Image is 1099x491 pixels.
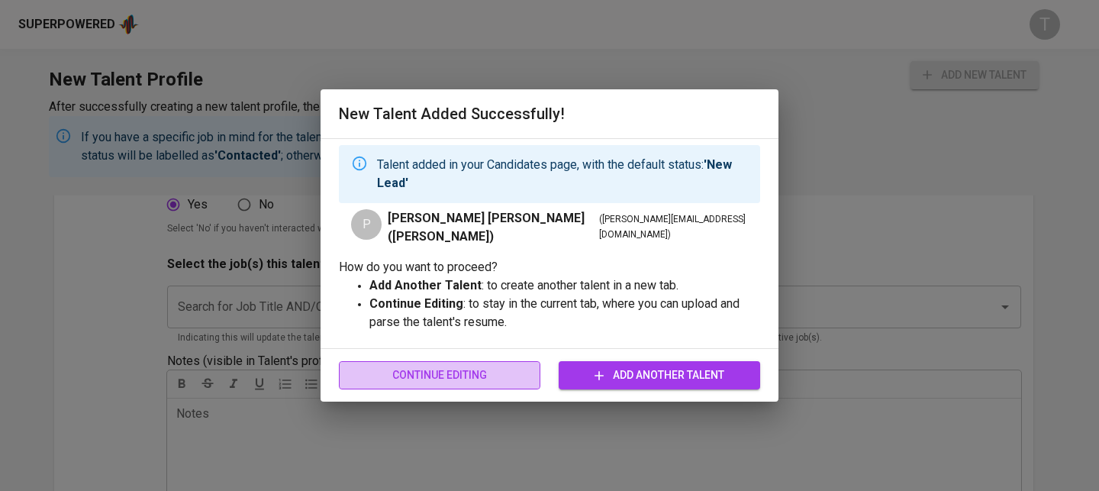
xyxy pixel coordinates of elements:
[339,361,540,389] button: Continue Editing
[369,296,463,311] strong: Continue Editing
[571,366,748,385] span: Add Another Talent
[369,278,482,292] strong: Add Another Talent
[351,209,382,240] div: P
[339,258,760,276] p: How do you want to proceed?
[339,102,760,126] h6: New Talent Added Successfully!
[369,276,760,295] p: : to create another talent in a new tab.
[369,295,760,331] p: : to stay in the current tab, where you can upload and parse the talent's resume.
[388,209,596,246] span: [PERSON_NAME] [PERSON_NAME] ([PERSON_NAME])
[351,366,528,385] span: Continue Editing
[599,212,748,243] span: ( [PERSON_NAME][EMAIL_ADDRESS][DOMAIN_NAME] )
[377,156,748,192] p: Talent added in your Candidates page, with the default status:
[559,361,760,389] button: Add Another Talent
